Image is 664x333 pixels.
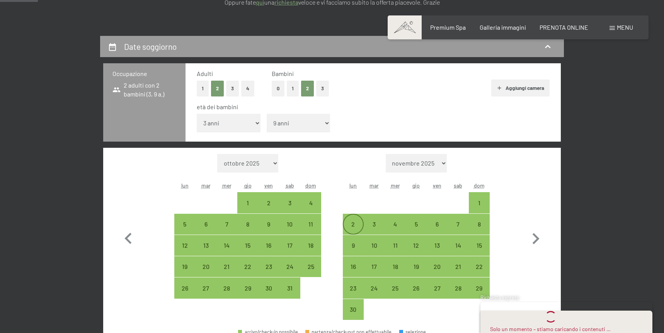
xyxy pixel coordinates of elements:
div: 27 [196,285,215,304]
div: Wed Nov 25 2026 [385,277,405,298]
div: arrivo/check-in possibile [343,299,364,320]
div: 6 [427,221,447,240]
div: 22 [470,264,489,283]
div: Fri Oct 30 2026 [258,277,279,298]
div: 24 [280,264,300,283]
div: Thu Oct 29 2026 [237,277,258,298]
div: Sun Nov 08 2026 [469,214,490,235]
div: arrivo/check-in possibile [343,214,364,235]
div: 20 [196,264,215,283]
button: 0 [272,81,284,96]
div: arrivo/check-in possibile [174,256,195,277]
div: Tue Nov 24 2026 [364,277,385,298]
div: Tue Nov 10 2026 [364,235,385,256]
div: Sun Nov 15 2026 [469,235,490,256]
div: Sat Oct 10 2026 [279,214,300,235]
div: arrivo/check-in possibile [406,256,427,277]
button: Mese precedente [117,154,140,320]
div: 8 [238,221,257,240]
div: Sun Nov 29 2026 [469,277,490,298]
div: arrivo/check-in possibile [300,235,321,256]
div: Fri Oct 09 2026 [258,214,279,235]
span: PRENOTA ONLINE [540,24,588,31]
div: arrivo/check-in possibile [406,214,427,235]
div: 21 [448,264,468,283]
div: arrivo/check-in possibile [427,235,448,256]
div: Fri Oct 16 2026 [258,235,279,256]
div: 21 [217,264,237,283]
div: arrivo/check-in possibile [216,277,237,298]
div: arrivo/check-in possibile [258,235,279,256]
abbr: domenica [474,182,485,189]
div: arrivo/check-in possibile [195,235,216,256]
div: Fri Oct 02 2026 [258,192,279,213]
span: Adulti [197,70,213,77]
div: Sat Oct 24 2026 [279,256,300,277]
abbr: martedì [369,182,379,189]
div: arrivo/check-in possibile [469,214,490,235]
div: Sun Nov 22 2026 [469,256,490,277]
a: Premium Spa [430,24,466,31]
div: 30 [344,306,363,326]
div: Sat Nov 07 2026 [448,214,468,235]
div: Sun Oct 25 2026 [300,256,321,277]
div: Thu Oct 08 2026 [237,214,258,235]
button: 2 [301,81,314,96]
div: Fri Nov 20 2026 [427,256,448,277]
div: arrivo/check-in possibile [279,256,300,277]
div: 10 [364,242,384,262]
div: arrivo/check-in possibile [469,192,490,213]
div: 7 [448,221,468,240]
div: 18 [301,242,320,262]
div: arrivo/check-in possibile [216,256,237,277]
div: arrivo/check-in possibile [258,214,279,235]
div: Mon Nov 02 2026 [343,214,364,235]
div: 2 [344,221,363,240]
div: 4 [301,200,320,219]
abbr: mercoledì [222,182,232,189]
div: arrivo/check-in possibile [448,214,468,235]
span: Richiesta express [480,294,519,301]
div: 24 [364,285,384,304]
button: Aggiungi camera [491,79,550,96]
div: 4 [385,221,405,240]
div: 29 [470,285,489,304]
div: Sun Oct 18 2026 [300,235,321,256]
div: 8 [470,221,489,240]
div: arrivo/check-in possibile [195,256,216,277]
div: arrivo/check-in possibile [279,214,300,235]
div: arrivo/check-in possibile [343,256,364,277]
div: arrivo/check-in possibile [195,214,216,235]
div: arrivo/check-in possibile [343,277,364,298]
div: Fri Oct 23 2026 [258,256,279,277]
button: 3 [226,81,239,96]
div: Fri Nov 13 2026 [427,235,448,256]
div: 30 [259,285,278,304]
div: Wed Oct 07 2026 [216,214,237,235]
div: 18 [385,264,405,283]
div: 2 [259,200,278,219]
div: 15 [238,242,257,262]
div: arrivo/check-in possibile [174,214,195,235]
div: 31 [280,285,300,304]
div: arrivo/check-in possibile [258,277,279,298]
div: 12 [407,242,426,262]
div: Wed Nov 04 2026 [385,214,405,235]
div: 12 [175,242,194,262]
div: Sat Oct 03 2026 [279,192,300,213]
div: arrivo/check-in possibile [237,277,258,298]
div: 11 [385,242,405,262]
button: 4 [241,81,254,96]
div: Sat Nov 14 2026 [448,235,468,256]
div: Wed Oct 28 2026 [216,277,237,298]
div: arrivo/check-in possibile [469,277,490,298]
div: Solo un momento – stiamo caricando i contenuti … [490,325,611,333]
div: Fri Nov 27 2026 [427,277,448,298]
abbr: giovedì [412,182,420,189]
div: arrivo/check-in possibile [258,256,279,277]
div: arrivo/check-in possibile [300,192,321,213]
div: 28 [448,285,468,304]
div: arrivo/check-in possibile [279,235,300,256]
div: 26 [407,285,426,304]
abbr: martedì [201,182,211,189]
